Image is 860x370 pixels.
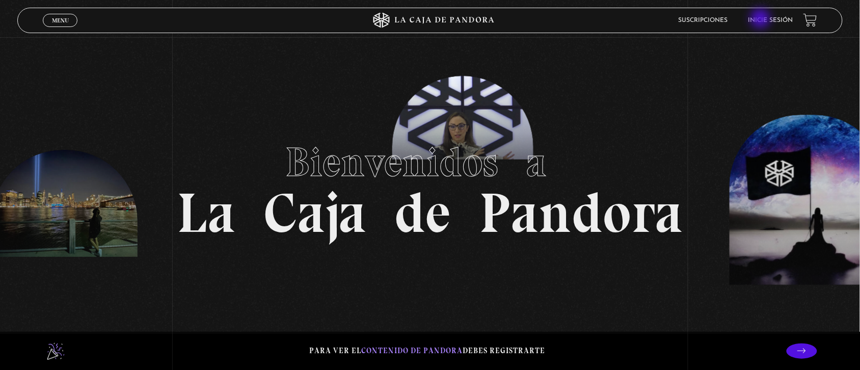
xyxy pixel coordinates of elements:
[285,138,575,187] span: Bienvenidos a
[748,17,793,23] a: Inicie sesión
[362,346,463,355] span: contenido de Pandora
[52,17,69,23] span: Menu
[48,25,72,33] span: Cerrar
[679,17,728,23] a: Suscripciones
[177,129,683,241] h1: La Caja de Pandora
[310,344,546,358] p: Para ver el debes registrarte
[803,13,817,27] a: View your shopping cart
